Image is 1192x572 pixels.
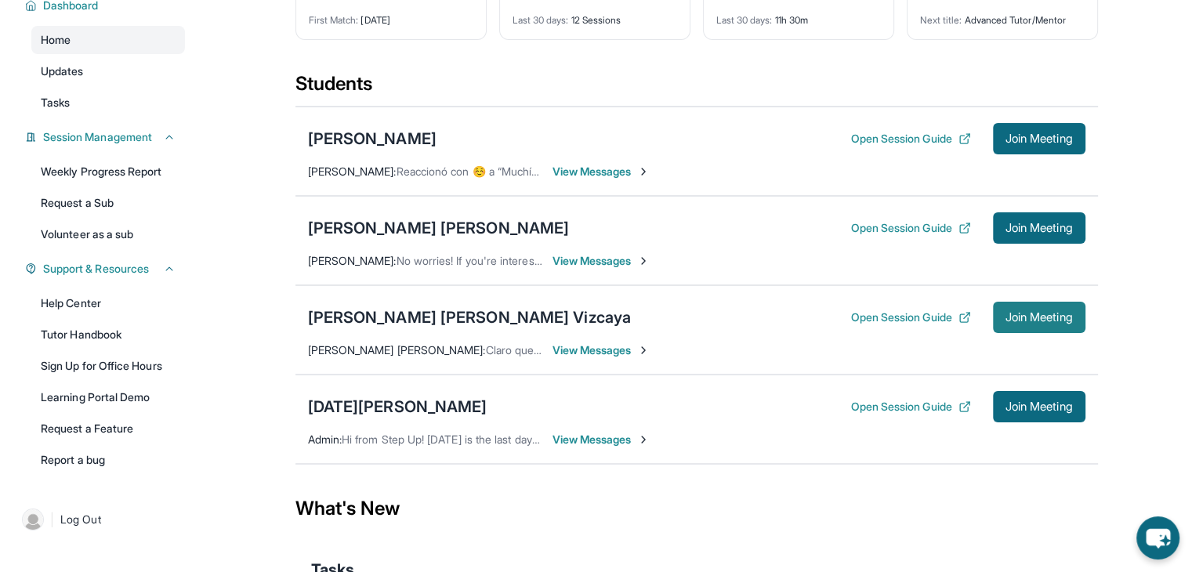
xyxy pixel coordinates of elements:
button: Open Session Guide [850,399,970,415]
span: [PERSON_NAME] : [308,254,397,267]
a: Tutor Handbook [31,320,185,349]
button: Open Session Guide [850,220,970,236]
span: Claro que sí, miss, muchas gracias [485,343,655,357]
span: View Messages [553,164,650,179]
span: Join Meeting [1005,313,1073,322]
button: Session Management [37,129,176,145]
button: chat-button [1136,516,1179,559]
span: Join Meeting [1005,402,1073,411]
img: Chevron-Right [637,165,650,178]
span: Log Out [60,512,101,527]
div: [PERSON_NAME] [PERSON_NAME] [308,217,570,239]
img: Chevron-Right [637,344,650,357]
button: Join Meeting [993,302,1085,333]
a: Report a bug [31,446,185,474]
span: Admin : [308,433,342,446]
a: Updates [31,57,185,85]
span: [PERSON_NAME] : [308,165,397,178]
a: Learning Portal Demo [31,383,185,411]
a: Tasks [31,89,185,117]
img: Chevron-Right [637,433,650,446]
div: [DATE][PERSON_NAME] [308,396,487,418]
div: [PERSON_NAME] [308,128,437,150]
a: |Log Out [16,502,185,537]
div: [PERSON_NAME] [PERSON_NAME] Vizcaya [308,306,632,328]
span: No worries! If you're interested I'll be here until 8 at my office. ☺️ if not I'll see you [DATE]! [397,254,842,267]
button: Join Meeting [993,212,1085,244]
div: Advanced Tutor/Mentor [920,5,1085,27]
a: Request a Sub [31,189,185,217]
div: 12 Sessions [513,5,677,27]
span: View Messages [553,432,650,447]
a: Home [31,26,185,54]
span: Next title : [920,14,962,26]
span: View Messages [553,253,650,269]
a: Weekly Progress Report [31,157,185,186]
button: Open Session Guide [850,131,970,147]
a: Sign Up for Office Hours [31,352,185,380]
div: [DATE] [309,5,473,27]
span: Home [41,32,71,48]
button: Open Session Guide [850,310,970,325]
div: What's New [295,474,1098,543]
span: Last 30 days : [716,14,773,26]
div: 11h 30m [716,5,881,27]
button: Join Meeting [993,391,1085,422]
span: Last 30 days : [513,14,569,26]
span: Join Meeting [1005,134,1073,143]
a: Help Center [31,289,185,317]
span: Tasks [41,95,70,110]
button: Join Meeting [993,123,1085,154]
button: Support & Resources [37,261,176,277]
a: Volunteer as a sub [31,220,185,248]
img: user-img [22,509,44,530]
span: Session Management [43,129,152,145]
img: Chevron-Right [637,255,650,267]
a: Request a Feature [31,415,185,443]
span: | [50,510,54,529]
div: Students [295,71,1098,106]
span: Reaccionó con ☺️ a “Muchísimas gracias [PERSON_NAME], me encanta tu entrega para lo que haces com... [397,165,982,178]
span: Updates [41,63,84,79]
span: First Match : [309,14,359,26]
span: Join Meeting [1005,223,1073,233]
span: Support & Resources [43,261,149,277]
span: View Messages [553,342,650,358]
span: [PERSON_NAME] [PERSON_NAME] : [308,343,486,357]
